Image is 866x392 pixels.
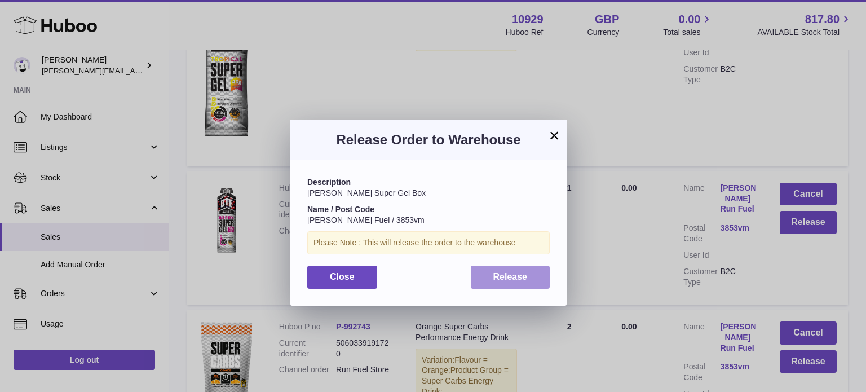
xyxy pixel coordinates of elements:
strong: Name / Post Code [307,205,374,214]
span: [PERSON_NAME] Fuel / 3853vm [307,215,425,224]
button: × [547,129,561,142]
button: Release [471,266,550,289]
h3: Release Order to Warehouse [307,131,550,149]
span: Release [493,272,528,281]
span: Close [330,272,355,281]
div: Please Note : This will release the order to the warehouse [307,231,550,254]
button: Close [307,266,377,289]
span: [PERSON_NAME] Super Gel Box [307,188,426,197]
strong: Description [307,178,351,187]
